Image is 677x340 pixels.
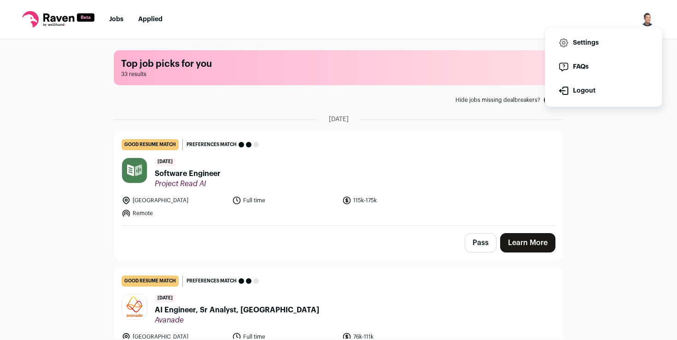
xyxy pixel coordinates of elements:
a: good resume match Preferences match [DATE] Software Engineer Project Read AI [GEOGRAPHIC_DATA] Fu... [114,132,563,225]
span: AI Engineer, Sr Analyst, [GEOGRAPHIC_DATA] [155,305,319,316]
span: [DATE] [155,294,175,303]
li: [GEOGRAPHIC_DATA] [122,196,227,205]
a: Learn More [500,233,555,252]
span: Hide jobs missing dealbreakers? [455,96,540,104]
button: Pass [465,233,496,252]
span: [DATE] [329,115,349,124]
button: Logout [553,80,654,102]
span: Preferences match [187,276,237,286]
li: 115k-175k [342,196,447,205]
li: Full time [232,196,337,205]
span: Software Engineer [155,168,221,179]
img: 17618840-medium_jpg [640,12,655,27]
span: Preferences match [187,140,237,149]
a: Applied [138,16,163,23]
div: good resume match [122,139,179,150]
img: 636d9671dcf6b0c0f46371eddcaf315b0125cb6455dcacde96a4a6e333824690.jpg [122,294,147,319]
a: FAQs [553,56,654,78]
div: good resume match [122,276,179,287]
li: Remote [122,209,227,218]
h1: Top job picks for you [121,58,556,70]
span: Avanade [155,316,319,325]
button: Open dropdown [640,12,655,27]
a: Jobs [109,16,123,23]
span: [DATE] [155,158,175,166]
span: Project Read AI [155,179,221,188]
a: Settings [553,32,654,54]
img: 8b7713988051a83810823a5ed8102a5611224d43d1ff57e4b7742cf17148b0df.jpg [122,158,147,183]
span: 33 results [121,70,556,78]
